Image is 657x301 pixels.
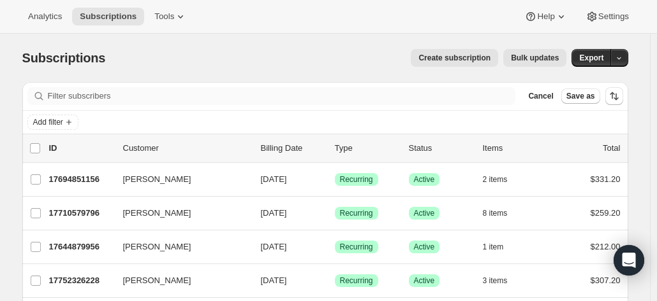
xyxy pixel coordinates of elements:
[49,142,621,155] div: IDCustomerBilling DateTypeStatusItemsTotal
[511,53,559,63] span: Bulk updates
[483,242,504,252] span: 1 item
[22,51,106,65] span: Subscriptions
[123,173,191,186] span: [PERSON_NAME]
[49,204,621,222] div: 17710579796[PERSON_NAME][DATE]SuccessRecurringSuccessActive8 items$259.20
[335,142,399,155] div: Type
[528,91,553,101] span: Cancel
[147,8,195,25] button: Tools
[483,142,547,155] div: Items
[591,276,621,285] span: $307.20
[409,142,473,155] p: Status
[411,49,498,67] button: Create subscription
[49,171,621,188] div: 17694851156[PERSON_NAME][DATE]SuccessRecurringSuccessActive2 items$331.20
[33,117,63,127] span: Add filter
[72,8,144,25] button: Subscriptions
[483,174,508,185] span: 2 items
[598,11,629,22] span: Settings
[603,142,620,155] p: Total
[261,276,287,285] span: [DATE]
[517,8,575,25] button: Help
[483,171,522,188] button: 2 items
[123,207,191,220] span: [PERSON_NAME]
[49,142,113,155] p: ID
[418,53,491,63] span: Create subscription
[340,208,373,218] span: Recurring
[591,174,621,184] span: $331.20
[483,272,522,290] button: 3 items
[591,242,621,251] span: $212.00
[340,174,373,185] span: Recurring
[566,91,595,101] span: Save as
[414,276,435,286] span: Active
[49,238,621,256] div: 17644879956[PERSON_NAME][DATE]SuccessRecurringSuccessActive1 item$212.00
[123,274,191,287] span: [PERSON_NAME]
[80,11,137,22] span: Subscriptions
[578,8,637,25] button: Settings
[48,87,516,105] input: Filter subscribers
[123,142,251,155] p: Customer
[261,174,287,184] span: [DATE]
[28,11,62,22] span: Analytics
[414,208,435,218] span: Active
[123,241,191,253] span: [PERSON_NAME]
[523,88,558,104] button: Cancel
[49,173,113,186] p: 17694851156
[261,142,325,155] p: Billing Date
[49,274,113,287] p: 17752326228
[414,174,435,185] span: Active
[20,8,70,25] button: Analytics
[49,207,113,220] p: 17710579796
[27,115,78,130] button: Add filter
[340,242,373,252] span: Recurring
[579,53,603,63] span: Export
[49,241,113,253] p: 17644879956
[115,237,243,257] button: [PERSON_NAME]
[591,208,621,218] span: $259.20
[614,245,644,276] div: Open Intercom Messenger
[414,242,435,252] span: Active
[340,276,373,286] span: Recurring
[261,208,287,218] span: [DATE]
[115,203,243,223] button: [PERSON_NAME]
[537,11,554,22] span: Help
[115,169,243,190] button: [PERSON_NAME]
[483,204,522,222] button: 8 items
[483,208,508,218] span: 8 items
[605,87,623,105] button: Sort the results
[49,272,621,290] div: 17752326228[PERSON_NAME][DATE]SuccessRecurringSuccessActive3 items$307.20
[115,270,243,291] button: [PERSON_NAME]
[261,242,287,251] span: [DATE]
[503,49,566,67] button: Bulk updates
[483,276,508,286] span: 3 items
[561,88,600,104] button: Save as
[572,49,611,67] button: Export
[154,11,174,22] span: Tools
[483,238,518,256] button: 1 item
